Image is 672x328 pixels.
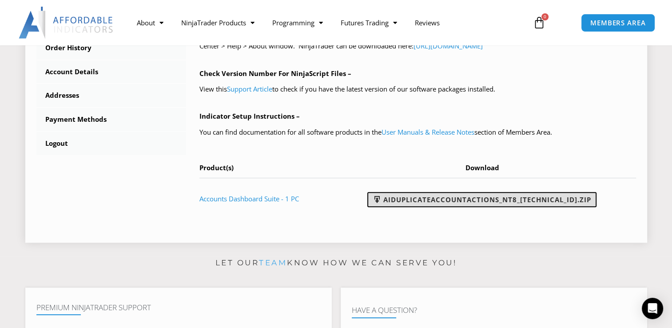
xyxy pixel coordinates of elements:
[127,12,524,33] nav: Menu
[406,12,448,33] a: Reviews
[465,163,499,172] span: Download
[590,20,646,26] span: MEMBERS AREA
[199,112,300,120] b: Indicator Setup Instructions –
[331,12,406,33] a: Futures Trading
[199,194,299,203] a: Accounts Dashboard Suite - 1 PC
[382,128,474,136] a: User Manuals & Release Notes
[263,12,331,33] a: Programming
[36,60,187,84] a: Account Details
[36,108,187,131] a: Payment Methods
[199,83,636,96] p: View this to check if you have the latest version of our software packages installed.
[36,36,187,60] a: Order History
[227,84,272,93] a: Support Article
[199,69,351,78] b: Check Version Number For NinjaScript Files –
[199,163,234,172] span: Product(s)
[259,258,287,267] a: team
[414,41,483,50] a: [URL][DOMAIN_NAME]
[36,303,321,312] h4: Premium NinjaTrader Support
[19,7,114,39] img: LogoAI | Affordable Indicators – NinjaTrader
[172,12,263,33] a: NinjaTrader Products
[541,13,549,20] span: 0
[367,192,596,207] a: AIDuplicateAccountActions_NT8_[TECHNICAL_ID].zip
[199,126,636,139] p: You can find documentation for all software products in the section of Members Area.
[581,14,655,32] a: MEMBERS AREA
[36,132,187,155] a: Logout
[25,256,647,270] p: Let our know how we can serve you!
[36,84,187,107] a: Addresses
[127,12,172,33] a: About
[520,10,559,36] a: 0
[352,306,636,315] h4: Have A Question?
[642,298,663,319] div: Open Intercom Messenger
